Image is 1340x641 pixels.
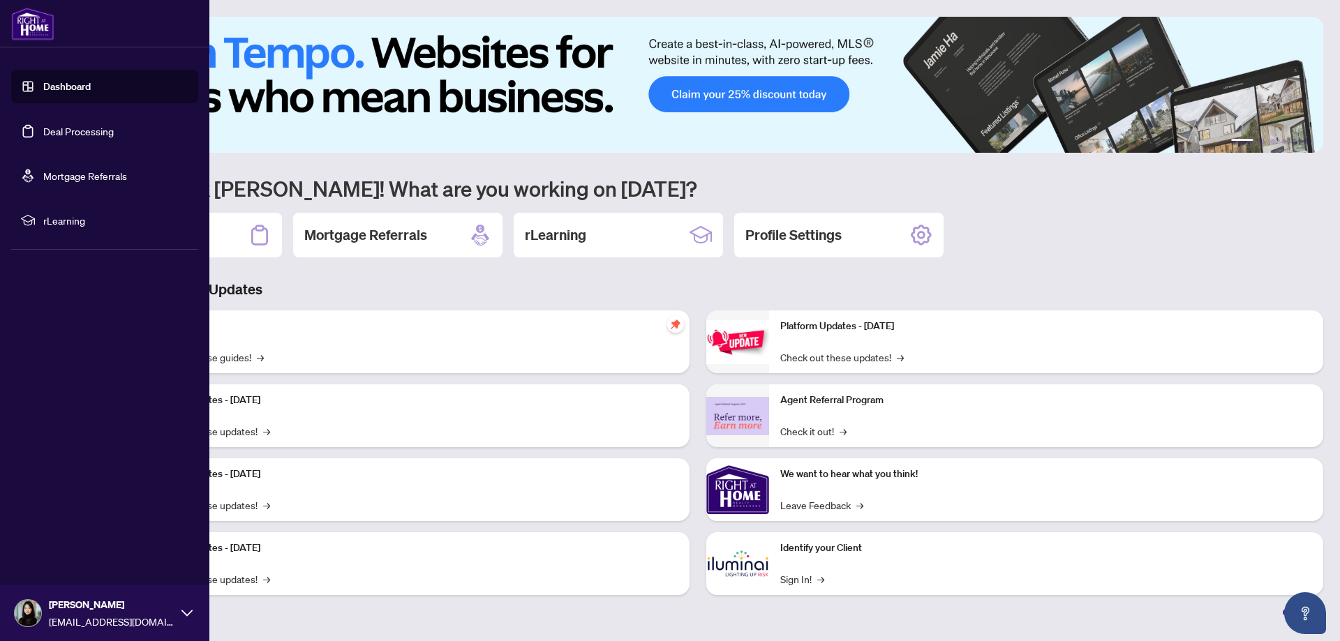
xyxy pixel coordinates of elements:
button: Open asap [1284,592,1326,634]
img: Slide 0 [73,17,1323,153]
span: → [263,497,270,513]
span: rLearning [43,213,188,228]
img: logo [11,7,54,40]
img: We want to hear what you think! [706,458,769,521]
h1: Welcome back [PERSON_NAME]! What are you working on [DATE]? [73,175,1323,202]
span: → [817,571,824,587]
a: Sign In!→ [780,571,824,587]
span: [PERSON_NAME] [49,597,174,612]
button: 4 [1281,139,1287,144]
a: Deal Processing [43,125,114,137]
span: → [263,423,270,439]
h2: Mortgage Referrals [304,225,427,245]
p: Agent Referral Program [780,393,1312,408]
h3: Brokerage & Industry Updates [73,280,1323,299]
p: Platform Updates - [DATE] [147,393,678,408]
a: Mortgage Referrals [43,169,127,182]
img: Agent Referral Program [706,397,769,435]
button: 1 [1231,139,1253,144]
p: Platform Updates - [DATE] [147,467,678,482]
a: Check it out!→ [780,423,847,439]
span: pushpin [667,316,684,333]
span: → [897,349,904,365]
span: [EMAIL_ADDRESS][DOMAIN_NAME] [49,614,174,629]
p: Platform Updates - [DATE] [780,319,1312,334]
span: → [263,571,270,587]
p: Platform Updates - [DATE] [147,541,678,556]
p: We want to hear what you think! [780,467,1312,482]
p: Identify your Client [780,541,1312,556]
a: Leave Feedback→ [780,497,863,513]
button: 5 [1293,139,1298,144]
img: Platform Updates - June 23, 2025 [706,320,769,364]
img: Identify your Client [706,532,769,595]
h2: Profile Settings [745,225,842,245]
span: → [840,423,847,439]
button: 2 [1259,139,1265,144]
button: 6 [1304,139,1309,144]
span: → [257,349,264,365]
a: Check out these updates!→ [780,349,904,365]
h2: rLearning [525,225,586,245]
span: → [856,497,863,513]
a: Dashboard [43,80,91,93]
button: 3 [1270,139,1276,144]
img: Profile Icon [15,600,41,626]
p: Self-Help [147,319,678,334]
